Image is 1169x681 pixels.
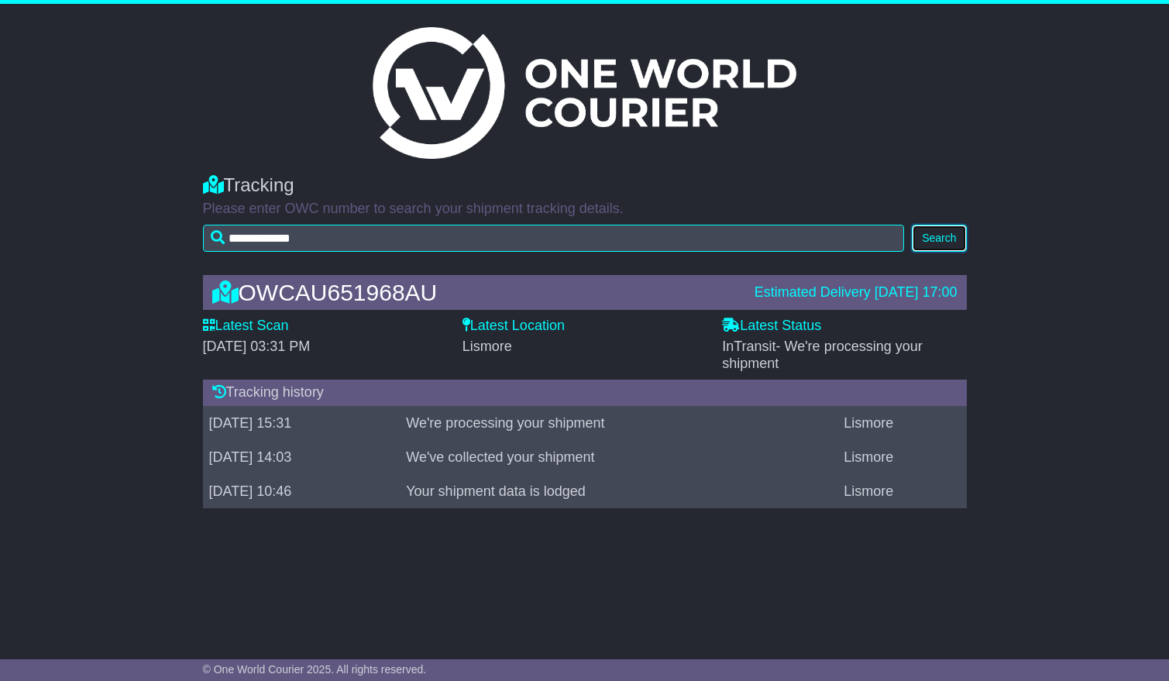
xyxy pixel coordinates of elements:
[400,406,837,440] td: We're processing your shipment
[912,225,966,252] button: Search
[373,27,796,159] img: Light
[722,339,923,371] span: InTransit
[755,284,958,301] div: Estimated Delivery [DATE] 17:00
[203,380,967,406] div: Tracking history
[722,318,821,335] label: Latest Status
[722,339,923,371] span: - We're processing your shipment
[203,201,967,218] p: Please enter OWC number to search your shipment tracking details.
[203,174,967,197] div: Tracking
[203,440,401,474] td: [DATE] 14:03
[203,663,427,676] span: © One World Courier 2025. All rights reserved.
[203,339,311,354] span: [DATE] 03:31 PM
[203,318,289,335] label: Latest Scan
[462,339,512,354] span: Lismore
[837,406,966,440] td: Lismore
[400,440,837,474] td: We've collected your shipment
[400,474,837,508] td: Your shipment data is lodged
[205,280,747,305] div: OWCAU651968AU
[837,474,966,508] td: Lismore
[203,474,401,508] td: [DATE] 10:46
[837,440,966,474] td: Lismore
[203,406,401,440] td: [DATE] 15:31
[462,318,565,335] label: Latest Location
